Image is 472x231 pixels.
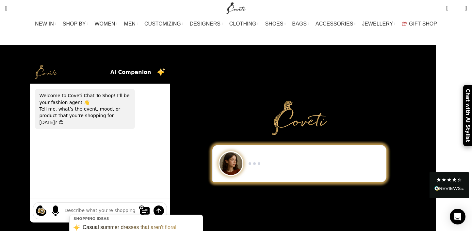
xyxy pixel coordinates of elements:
[434,185,464,193] div: Read All Reviews
[450,209,465,224] div: Open Intercom Messenger
[402,17,437,30] a: GIFT SHOP
[83,224,176,231] span: Casual summer dresses that aren't floral
[265,21,283,27] span: SHOES
[436,177,462,182] div: 4.28 Stars
[144,17,183,30] a: CUSTOMIZING
[190,17,223,30] a: DESIGNERS
[73,217,199,221] h4: Shopping ideas
[455,7,460,11] span: 0
[190,21,220,27] span: DESIGNERS
[2,17,470,30] div: Main navigation
[453,2,460,15] div: My Wishlist
[292,21,306,27] span: BAGS
[292,17,309,30] a: BAGS
[124,21,136,27] span: MEN
[73,224,80,231] img: AI
[95,17,118,30] a: WOMEN
[272,101,327,135] img: Primary Gold
[316,17,356,30] a: ACCESSORIES
[95,21,115,27] span: WOMEN
[63,17,88,30] a: SHOP BY
[2,2,10,15] a: Search
[362,21,393,27] span: JEWELLERY
[316,21,353,27] span: ACCESSORIES
[208,145,391,182] div: Chat to Shop demo
[35,17,56,30] a: NEW IN
[447,3,451,8] span: 0
[362,17,395,30] a: JEWELLERY
[124,17,138,30] a: MEN
[35,21,54,27] span: NEW IN
[229,21,256,27] span: CLOTHING
[409,21,437,27] span: GIFT SHOP
[430,172,469,198] div: Read All Reviews
[265,17,285,30] a: SHOES
[63,21,86,27] span: SHOP BY
[229,17,259,30] a: CLOTHING
[144,21,181,27] span: CUSTOMIZING
[402,22,407,26] img: GiftBag
[434,186,464,191] img: REVIEWS.io
[443,2,451,15] a: 0
[225,5,247,10] a: Site logo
